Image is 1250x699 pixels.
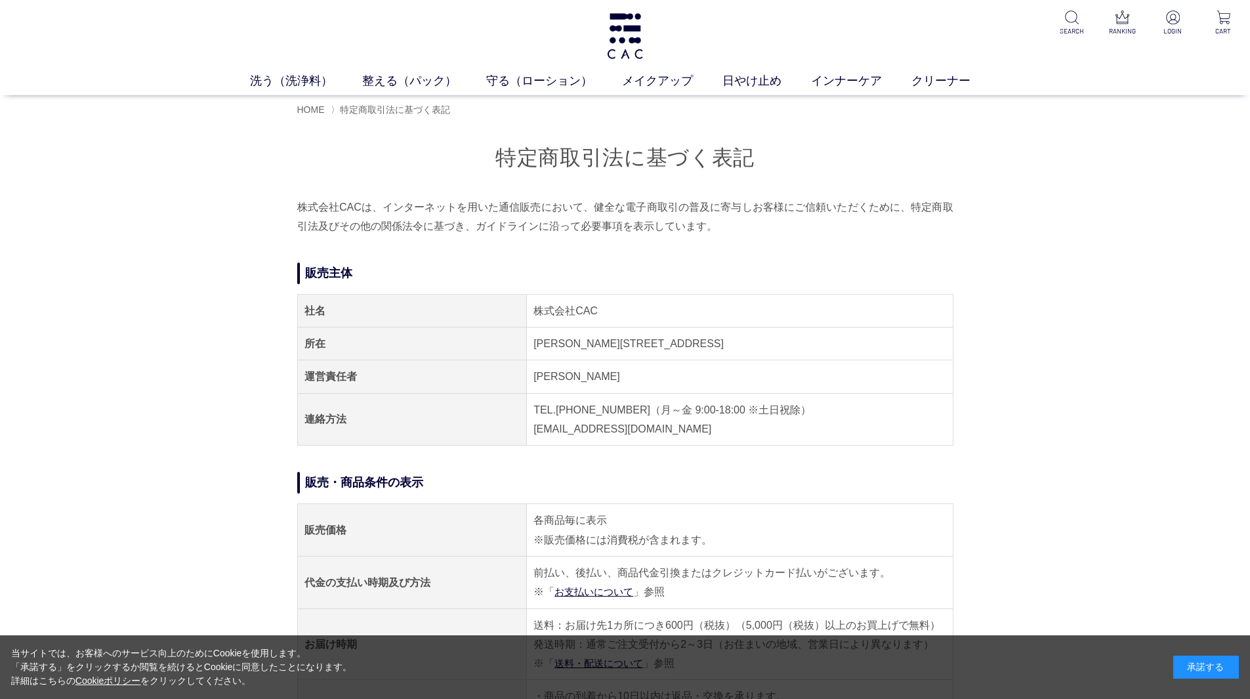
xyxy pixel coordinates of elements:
a: 日やけ止め [722,72,811,90]
img: logo [605,13,645,59]
td: 各商品毎に表示 ※販売価格には消費税が含まれます。 [527,504,953,557]
h2: 販売・商品条件の表示 [297,472,953,494]
th: 代金の支払い時期及び方法 [297,556,527,608]
td: 前払い、後払い、商品代金引換またはクレジットカード払いがございます。 ※「 」参照 [527,556,953,608]
a: 整える（パック） [362,72,486,90]
a: クリーナー [911,72,1000,90]
td: 送料：お届け先1カ所につき600円（税抜）（5,000円（税抜）以上のお買上げで無料） 発送時期：通常ご注文受付から2～3日（お住まいの地域、営業日により異なります） ※「 」参照 [527,608,953,680]
td: [PERSON_NAME] [527,360,953,393]
a: インナーケア [811,72,911,90]
th: 所在 [297,328,527,360]
p: CART [1207,26,1240,36]
p: RANKING [1106,26,1138,36]
li: 〉 [331,104,453,116]
td: TEL.[PHONE_NUMBER]（月～金 9:00-18:00 ※土日祝除） [EMAIL_ADDRESS][DOMAIN_NAME] [527,393,953,446]
h1: 特定商取引法に基づく表記 [297,144,953,172]
a: Cookieポリシー [75,675,141,686]
a: HOME [297,104,325,115]
th: お届け時期 [297,608,527,680]
td: [PERSON_NAME][STREET_ADDRESS] [527,328,953,360]
th: 社名 [297,294,527,327]
p: LOGIN [1157,26,1189,36]
a: CART [1207,11,1240,36]
td: 株式会社CAC [527,294,953,327]
a: SEARCH [1056,11,1088,36]
div: 当サイトでは、お客様へのサービス向上のためにCookieを使用します。 「承諾する」をクリックするか閲覧を続けるとCookieに同意したことになります。 詳細はこちらの をクリックしてください。 [11,646,352,688]
p: SEARCH [1056,26,1088,36]
th: 運営責任者 [297,360,527,393]
a: お支払いについて [554,586,633,597]
a: 守る（ローション） [486,72,622,90]
h2: 販売主体 [297,263,953,284]
span: 特定商取引法に基づく表記 [340,104,450,115]
th: 連絡方法 [297,393,527,446]
p: 株式会社CACは、インターネットを用いた通信販売において、健全な電子商取引の普及に寄与しお客様にご信頼いただくために、特定商取引法及びその他の関係法令に基づき、ガイドラインに沿って必要事項を表示... [297,198,953,236]
a: メイクアップ [622,72,722,90]
th: 販売価格 [297,504,527,557]
a: 洗う（洗浄料） [250,72,362,90]
a: RANKING [1106,11,1138,36]
a: LOGIN [1157,11,1189,36]
div: 承諾する [1173,656,1239,679]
